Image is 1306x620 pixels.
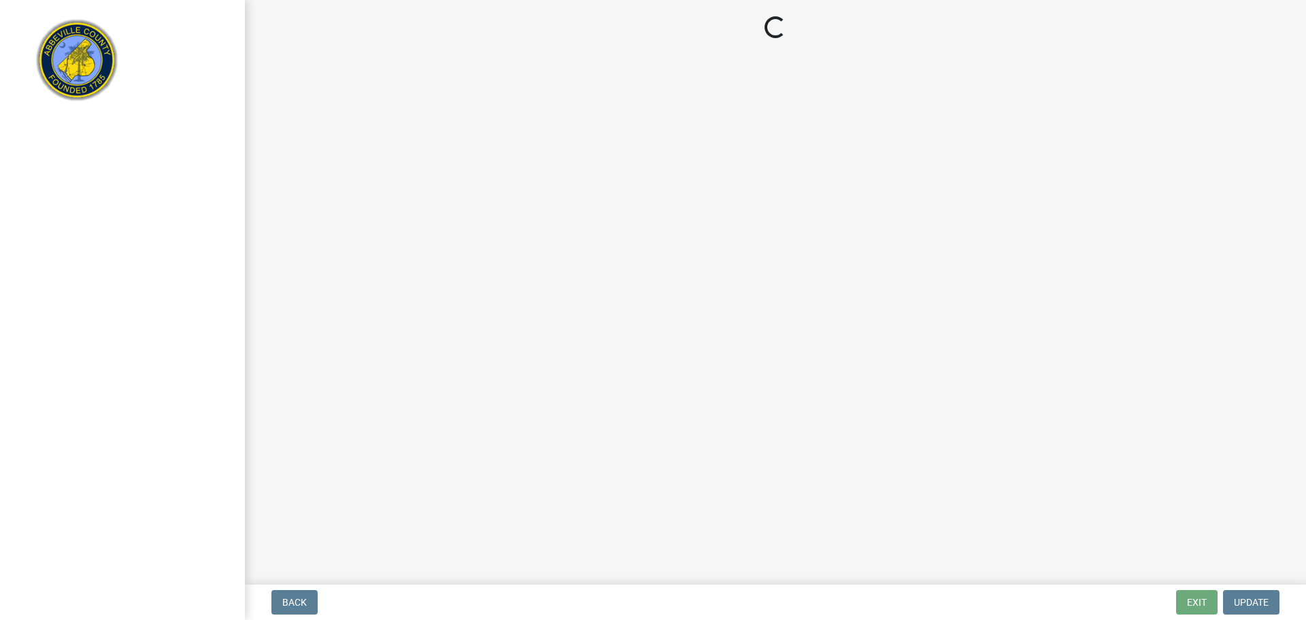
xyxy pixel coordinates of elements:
[282,597,307,608] span: Back
[1234,597,1269,608] span: Update
[27,14,127,114] img: Abbeville County, South Carolina
[1223,590,1279,615] button: Update
[1176,590,1218,615] button: Exit
[271,590,318,615] button: Back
